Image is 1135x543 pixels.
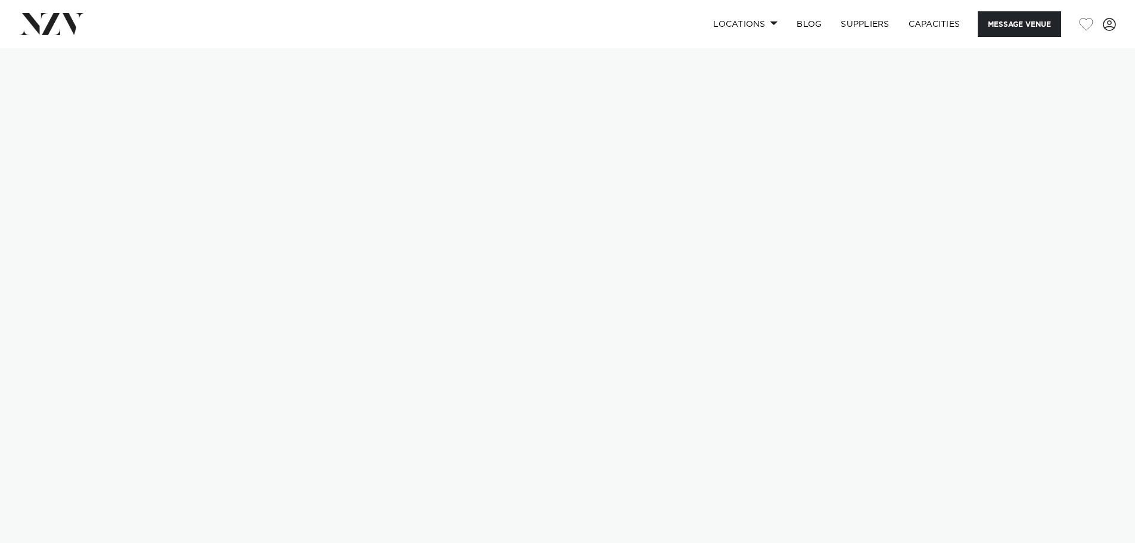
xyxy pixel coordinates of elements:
a: Locations [704,11,787,37]
button: Message Venue [978,11,1061,37]
a: SUPPLIERS [831,11,898,37]
a: Capacities [899,11,970,37]
a: BLOG [787,11,831,37]
img: nzv-logo.png [19,13,84,35]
